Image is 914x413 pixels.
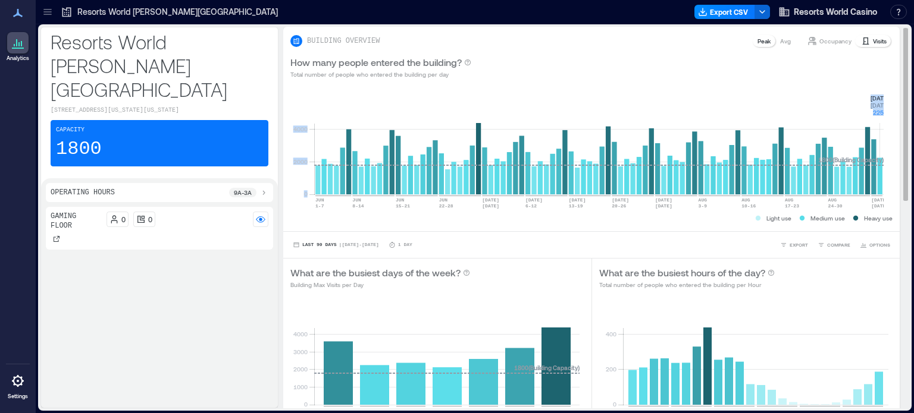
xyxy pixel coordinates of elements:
[324,408,341,413] text: [DATE]
[827,241,850,248] span: COMPARE
[758,36,771,46] p: Peak
[433,408,450,413] text: [DATE]
[293,125,308,133] tspan: 4000
[778,239,810,251] button: EXPORT
[671,408,680,413] text: 4am
[605,330,616,338] tspan: 400
[293,330,308,338] tspan: 4000
[304,401,308,408] tspan: 0
[290,239,381,251] button: Last 90 Days |[DATE]-[DATE]
[819,36,852,46] p: Occupancy
[77,6,278,18] p: Resorts World [PERSON_NAME][GEOGRAPHIC_DATA]
[810,213,845,223] p: Medium use
[469,408,486,413] text: [DATE]
[794,6,877,18] span: Resorts World Casino
[148,215,152,224] p: 0
[612,401,616,408] tspan: 0
[51,188,115,197] p: Operating Hours
[864,213,893,223] p: Heavy use
[525,197,543,203] text: [DATE]
[8,393,28,400] p: Settings
[293,158,308,165] tspan: 2000
[304,190,308,197] tspan: 0
[51,106,268,115] p: [STREET_ADDRESS][US_STATE][US_STATE]
[352,197,361,203] text: JUN
[612,197,629,203] text: [DATE]
[605,365,616,373] tspan: 200
[757,408,768,413] text: 12pm
[396,408,414,413] text: [DATE]
[525,203,537,209] text: 6-12
[741,197,750,203] text: AUG
[599,266,765,280] p: What are the busiest hours of the day?
[4,367,32,403] a: Settings
[655,197,672,203] text: [DATE]
[828,197,837,203] text: AUG
[699,203,708,209] text: 3-9
[290,70,471,79] p: Total number of people who entered the building per day
[51,212,102,231] p: Gaming Floor
[741,203,756,209] text: 10-16
[398,241,412,248] p: 1 Day
[871,197,888,203] text: [DATE]
[655,203,672,209] text: [DATE]
[699,197,708,203] text: AUG
[869,241,890,248] span: OPTIONS
[293,383,308,390] tspan: 1000
[439,203,453,209] text: 22-28
[315,203,324,209] text: 1-7
[482,203,499,209] text: [DATE]
[694,5,755,19] button: Export CSV
[815,239,853,251] button: COMPARE
[7,55,29,62] p: Analytics
[290,55,462,70] p: How many people entered the building?
[790,241,808,248] span: EXPORT
[315,197,324,203] text: JUN
[775,2,881,21] button: Resorts World Casino
[290,266,461,280] p: What are the busiest days of the week?
[785,197,794,203] text: AUG
[612,203,626,209] text: 20-26
[121,215,126,224] p: 0
[873,36,887,46] p: Visits
[293,365,308,373] tspan: 2000
[307,36,380,46] p: BUILDING OVERVIEW
[857,239,893,251] button: OPTIONS
[482,197,499,203] text: [DATE]
[599,280,775,289] p: Total number of people who entered the building per Hour
[234,188,252,197] p: 9a - 3a
[396,203,410,209] text: 15-21
[871,203,888,209] text: [DATE]
[439,197,448,203] text: JUN
[290,280,470,289] p: Building Max Visits per Day
[800,408,809,413] text: 4pm
[352,203,364,209] text: 8-14
[56,125,84,135] p: Capacity
[714,408,723,413] text: 8am
[828,203,843,209] text: 24-30
[569,197,586,203] text: [DATE]
[843,408,852,413] text: 8pm
[396,197,405,203] text: JUN
[766,213,791,223] p: Light use
[51,30,268,101] p: Resorts World [PERSON_NAME][GEOGRAPHIC_DATA]
[505,408,522,413] text: [DATE]
[293,348,308,355] tspan: 3000
[56,137,102,161] p: 1800
[628,408,640,413] text: 12am
[3,29,33,65] a: Analytics
[780,36,791,46] p: Avg
[360,408,377,413] text: [DATE]
[569,203,583,209] text: 13-19
[541,408,559,413] text: [DATE]
[785,203,799,209] text: 17-23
